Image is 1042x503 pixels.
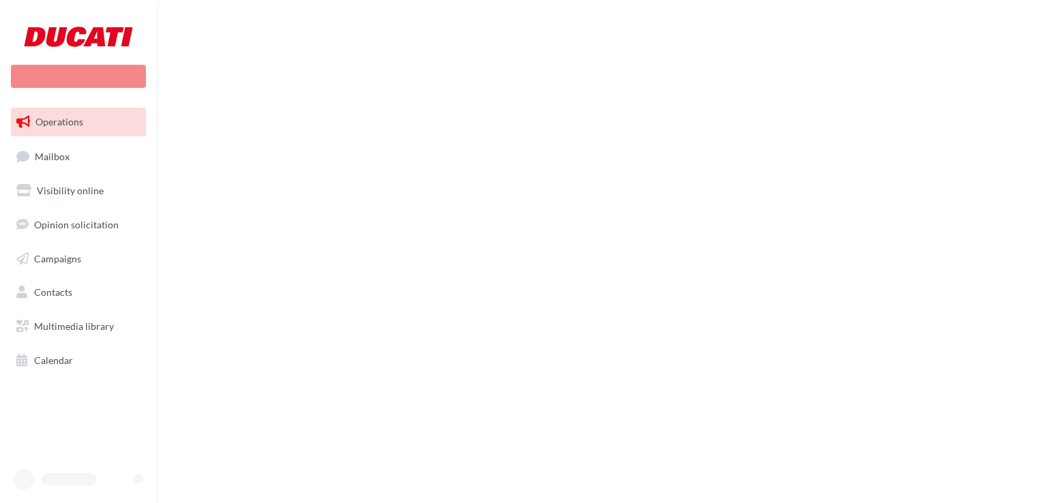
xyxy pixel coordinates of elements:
a: Multimedia library [8,312,149,341]
span: Opinion solicitation [34,219,119,230]
a: Calendar [8,346,149,375]
a: Contacts [8,278,149,307]
a: Campaigns [8,245,149,273]
span: Mailbox [35,150,70,162]
a: Visibility online [8,177,149,205]
span: Campaigns [34,252,81,264]
span: Calendar [34,354,73,366]
a: Opinion solicitation [8,211,149,239]
a: Operations [8,108,149,136]
div: New campaign [11,65,146,88]
span: Multimedia library [34,320,114,332]
span: Visibility online [37,185,104,196]
span: Operations [35,116,83,127]
span: Contacts [34,286,72,298]
a: Mailbox [8,142,149,171]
